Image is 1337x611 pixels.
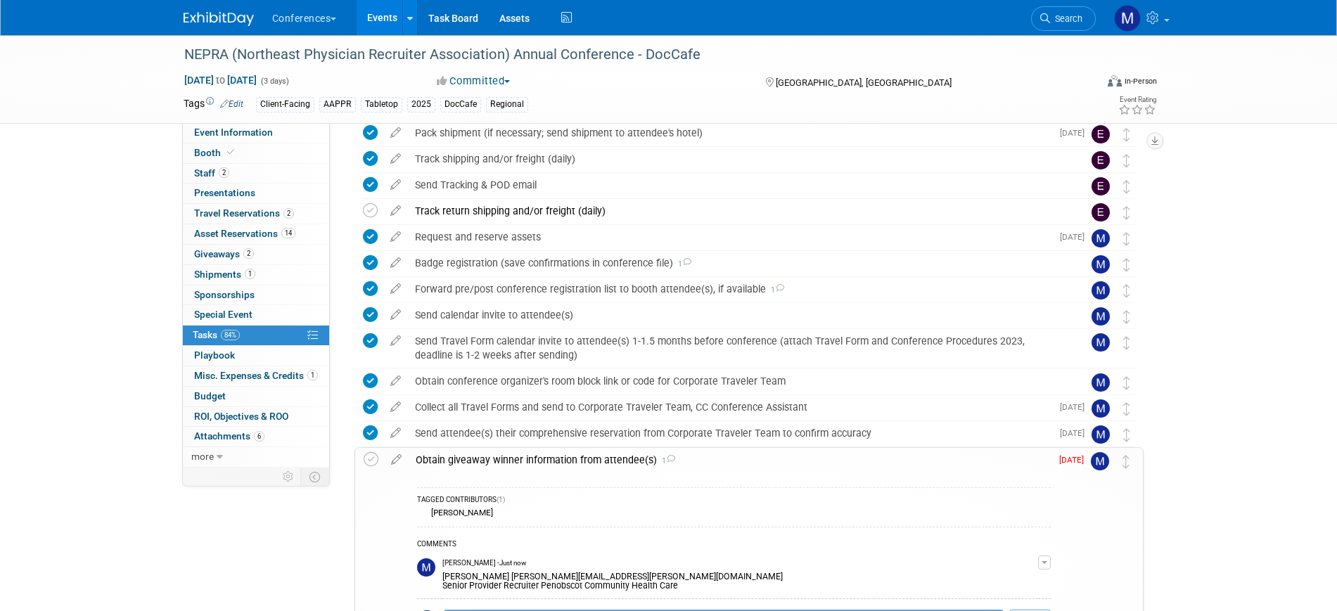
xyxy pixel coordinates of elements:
img: ExhibitDay [184,12,254,26]
span: Budget [194,390,226,401]
i: Move task [1123,128,1130,141]
span: [DATE] [DATE] [184,74,257,86]
img: Marygrace LeGros [1092,333,1110,352]
div: Send attendee(s) their comprehensive reservation from Corporate Traveler Team to confirm accuracy [408,421,1051,445]
div: Pack shipment (if necessary; send shipment to attendee's hotel) [408,121,1051,145]
span: [DATE] [1060,232,1092,242]
div: AAPPR [319,97,356,112]
img: Marygrace LeGros [1092,255,1110,274]
div: TAGGED CONTRIBUTORS [417,495,1051,507]
span: Asset Reservations [194,228,295,239]
div: Regional [486,97,528,112]
a: Search [1031,6,1096,31]
a: edit [383,375,408,387]
a: Misc. Expenses & Credits1 [183,366,329,386]
span: Sponsorships [194,289,255,300]
div: Badge registration (save confirmations in conference file) [408,251,1063,275]
img: Marygrace LeGros [1092,425,1110,444]
img: Marygrace LeGros [417,558,435,577]
a: edit [383,283,408,295]
span: (3 days) [260,77,289,86]
span: ROI, Objectives & ROO [194,411,288,422]
div: Forward pre/post conference registration list to booth attendee(s), if available [408,277,1063,301]
span: Event Information [194,127,273,138]
td: Toggle Event Tabs [300,468,329,486]
img: Marygrace LeGros [1091,452,1109,470]
span: Special Event [194,309,252,320]
div: Send Travel Form calendar invite to attendee(s) 1-1.5 months before conference (attach Travel For... [408,329,1063,368]
img: Erin Anderson [1092,203,1110,221]
i: Booth reservation complete [227,148,234,156]
div: NEPRA (Northeast Physician Recruiter Association) Annual Conference - DocCafe [179,42,1075,67]
span: Booth [194,147,237,158]
span: Presentations [194,187,255,198]
span: Giveaways [194,248,254,259]
span: to [214,75,227,86]
a: edit [383,231,408,243]
i: Move task [1123,310,1130,323]
img: Marygrace LeGros [1092,229,1110,247]
button: Committed [432,74,516,89]
div: 2025 [407,97,435,112]
div: [PERSON_NAME] [PERSON_NAME][EMAIL_ADDRESS][PERSON_NAME][DOMAIN_NAME] Senior Provider Recruiter Pe... [442,569,1038,591]
span: 1 [307,370,318,380]
span: [DATE] [1060,428,1092,438]
span: 2 [243,248,254,259]
i: Move task [1123,402,1130,416]
i: Move task [1123,206,1130,219]
span: (1) [497,496,505,503]
i: Move task [1122,455,1130,468]
a: edit [383,401,408,413]
span: Tasks [193,329,240,340]
a: Event Information [183,123,329,143]
span: Playbook [194,349,235,361]
i: Move task [1123,232,1130,245]
a: Giveaways2 [183,245,329,264]
a: Asset Reservations14 [183,224,329,244]
div: In-Person [1124,76,1157,86]
div: Request and reserve assets [408,225,1051,249]
div: DocCafe [440,97,481,112]
div: Track shipping and/or freight (daily) [408,147,1063,171]
a: edit [383,427,408,439]
span: Misc. Expenses & Credits [194,370,318,381]
a: edit [384,454,409,466]
a: Attachments6 [183,427,329,446]
img: Marygrace LeGros [1092,281,1110,300]
a: Sponsorships [183,285,329,305]
i: Move task [1123,258,1130,271]
a: Special Event [183,305,329,325]
img: Format-Inperson.png [1108,75,1122,86]
span: [PERSON_NAME] - Just now [442,558,526,568]
div: Event Format [1013,73,1158,94]
div: Obtain giveaway winner information from attendee(s) [409,448,1051,472]
i: Move task [1123,336,1130,349]
span: 84% [221,330,240,340]
span: 1 [673,259,691,269]
a: edit [383,257,408,269]
span: [DATE] [1060,128,1092,138]
span: 6 [254,431,264,442]
div: COMMENTS [417,538,1051,553]
a: edit [383,153,408,165]
div: Send calendar invite to attendee(s) [408,303,1063,327]
div: Client-Facing [256,97,314,112]
i: Move task [1123,428,1130,442]
span: [GEOGRAPHIC_DATA], [GEOGRAPHIC_DATA] [776,77,952,88]
div: Track return shipping and/or freight (daily) [408,199,1063,223]
img: Marygrace LeGros [1092,307,1110,326]
span: Attachments [194,430,264,442]
span: Travel Reservations [194,207,294,219]
span: 1 [766,285,784,295]
i: Move task [1123,284,1130,297]
a: edit [383,179,408,191]
img: Erin Anderson [1092,151,1110,169]
i: Move task [1123,376,1130,390]
div: Event Rating [1118,96,1156,103]
td: Tags [184,96,243,112]
a: ROI, Objectives & ROO [183,407,329,427]
img: Erin Anderson [1092,177,1110,195]
span: Staff [194,167,229,179]
img: Marygrace LeGros [1092,399,1110,418]
span: [DATE] [1059,455,1091,465]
